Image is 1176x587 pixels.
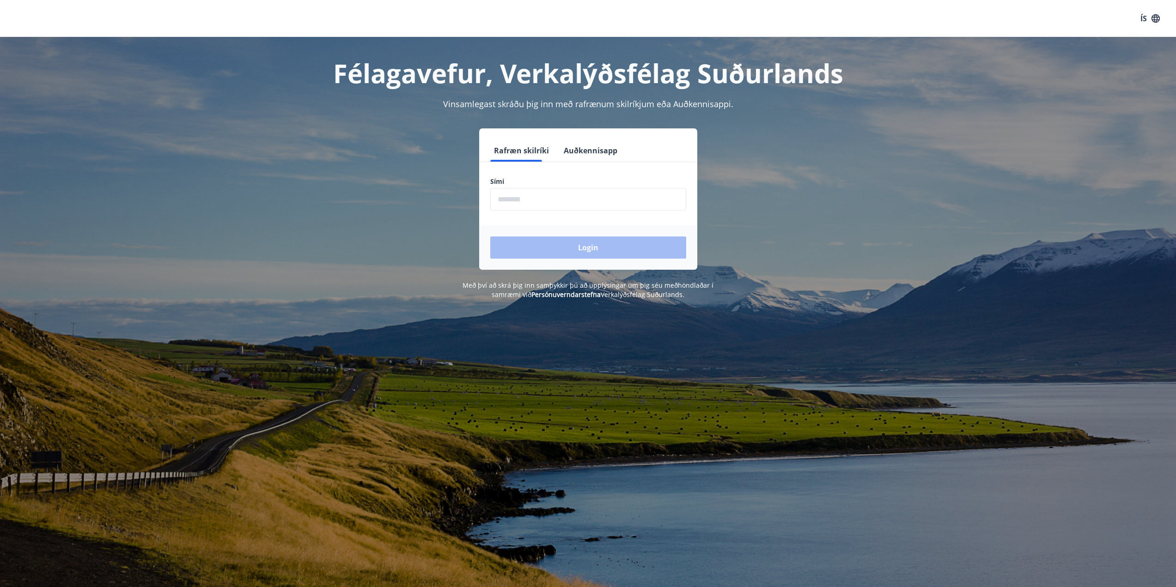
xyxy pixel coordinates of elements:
span: Með því að skrá þig inn samþykkir þú að upplýsingar um þig séu meðhöndlaðar í samræmi við Verkalý... [463,281,713,299]
button: Auðkennisapp [560,139,621,162]
span: Vinsamlegast skráðu þig inn með rafrænum skilríkjum eða Auðkennisappi. [443,98,733,109]
button: ÍS [1135,10,1165,27]
a: Persónuverndarstefna [531,290,601,299]
label: Sími [490,177,686,186]
h1: Félagavefur, Verkalýðsfélag Suðurlands [267,55,910,91]
button: Rafræn skilríki [490,139,553,162]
